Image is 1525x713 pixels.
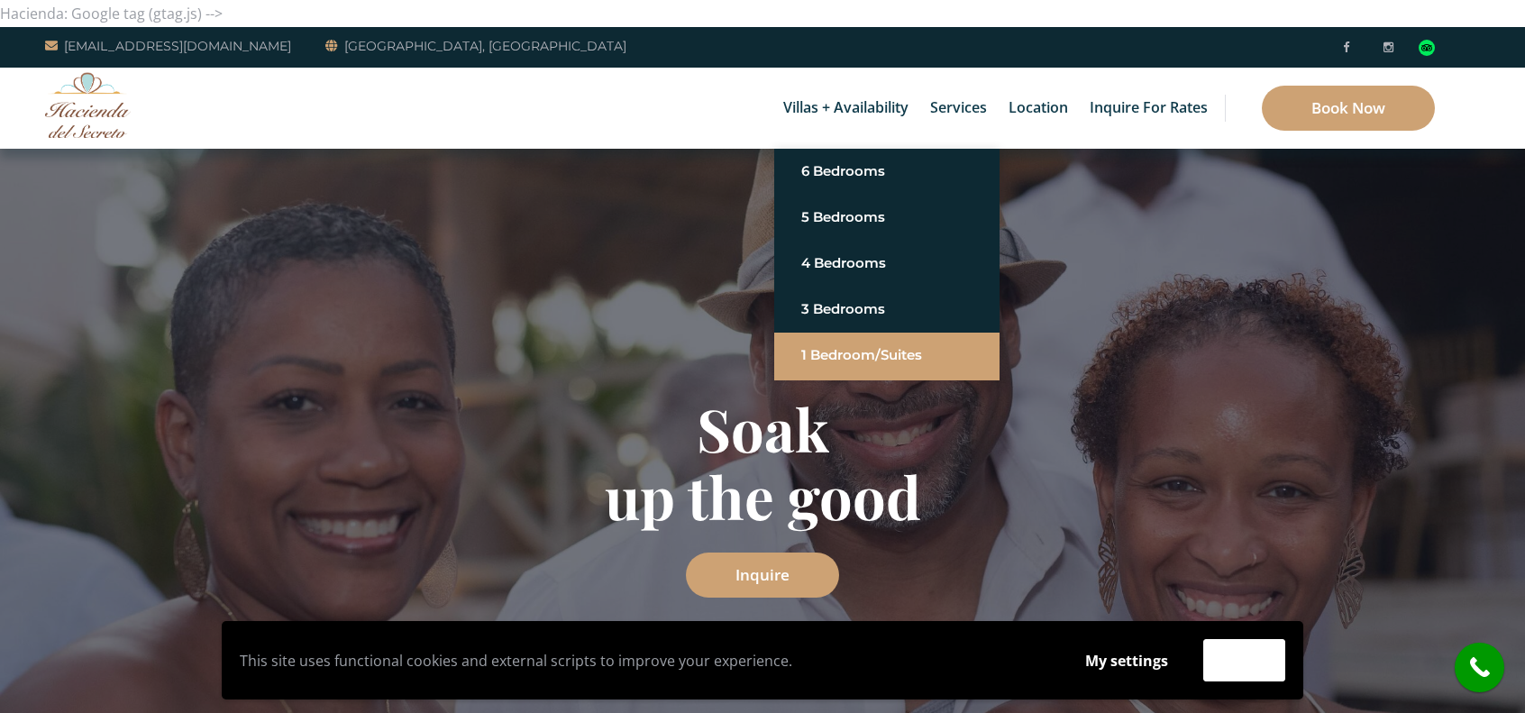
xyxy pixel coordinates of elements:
a: [GEOGRAPHIC_DATA], [GEOGRAPHIC_DATA] [325,35,626,57]
a: call [1455,643,1504,692]
a: [EMAIL_ADDRESS][DOMAIN_NAME] [45,35,291,57]
div: Read traveler reviews on Tripadvisor [1419,40,1435,56]
a: Location [1000,68,1077,149]
img: Awesome Logo [45,72,131,138]
h1: Soak up the good [235,395,1290,530]
img: Tripadvisor_logomark.svg [1419,40,1435,56]
a: 5 Bedrooms [801,201,973,233]
a: Villas + Availability [774,68,918,149]
i: call [1459,647,1500,688]
p: This site uses functional cookies and external scripts to improve your experience. [240,647,1050,674]
a: 6 Bedrooms [801,155,973,187]
a: Inquire for Rates [1081,68,1217,149]
a: 1 Bedroom/Suites [801,339,973,371]
a: Book Now [1262,86,1435,131]
button: Accept [1203,639,1285,681]
a: Inquire [686,553,839,598]
a: Services [921,68,996,149]
button: My settings [1068,640,1185,681]
a: 3 Bedrooms [801,293,973,325]
a: 4 Bedrooms [801,247,973,279]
